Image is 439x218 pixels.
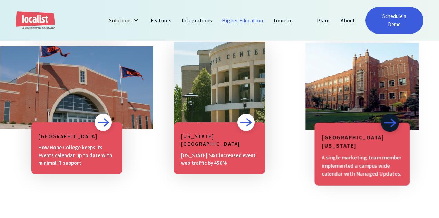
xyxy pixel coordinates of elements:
a: [GEOGRAPHIC_DATA][US_STATE]A single marketing team member implemented a campus wide calendar with... [314,43,410,185]
a: Schedule a Demo [365,7,423,34]
h5: [US_STATE][GEOGRAPHIC_DATA] [181,133,258,148]
a: About [336,12,360,29]
div: [US_STATE] S&T increased event web traffic by 450% [181,152,258,167]
div: Solutions [104,12,146,29]
a: Integrations [177,12,217,29]
a: Tourism [268,12,298,29]
a: [GEOGRAPHIC_DATA]How Hope College keeps its events calendar up to date with minimal IT support [31,46,122,174]
div: A single marketing team member implemented a campus wide calendar with Managed Updates. [322,153,403,178]
h5: [GEOGRAPHIC_DATA] [38,133,115,141]
h5: [GEOGRAPHIC_DATA][US_STATE] [322,133,403,150]
a: Higher Education [217,12,269,29]
a: Plans [312,12,335,29]
a: home [16,11,55,30]
a: [US_STATE][GEOGRAPHIC_DATA][US_STATE] S&T increased event web traffic by 450% [174,46,265,174]
div: Solutions [109,16,132,25]
a: Features [146,12,176,29]
div: How Hope College keeps its events calendar up to date with minimal IT support [38,144,115,167]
